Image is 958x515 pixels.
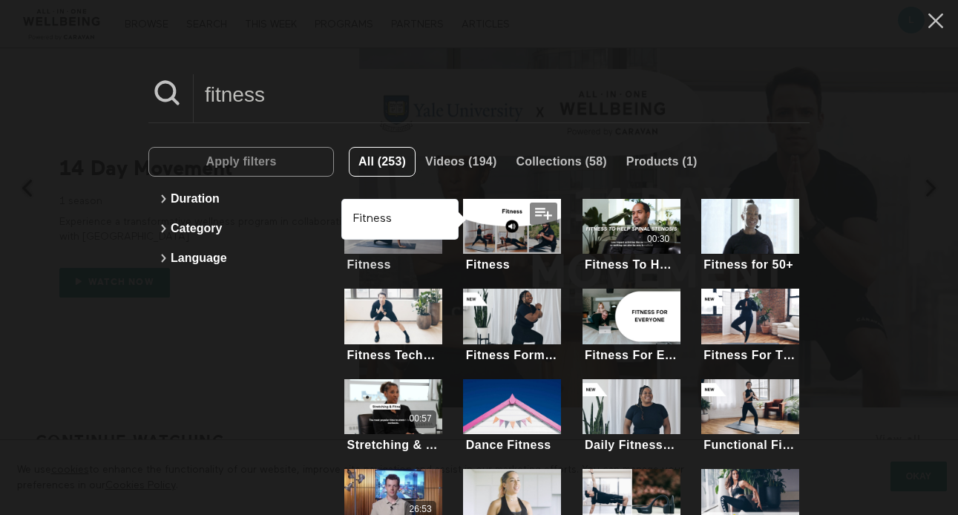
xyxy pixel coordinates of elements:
div: Functional Fitness Basics [703,438,796,452]
button: Videos (194) [416,147,506,177]
button: Collections (58) [506,147,616,177]
div: Daily Fitness Boost [585,438,678,452]
div: Fitness For Everyone [585,348,678,362]
a: Fitness To Help Spinal Stenosis (Highlight)00:30Fitness To Help [MEDICAL_DATA] (Highlight) [583,199,680,274]
div: Fitness [466,257,511,272]
a: Daily Fitness BoostDaily Fitness Boost [583,379,680,454]
div: 00:57 [410,413,432,425]
a: Fitness For EveryoneFitness For Everyone [583,289,680,364]
span: Videos (194) [425,155,496,168]
span: All (253) [358,155,406,168]
button: Category [156,214,327,243]
span: Collections (58) [516,155,606,168]
button: Duration [156,184,327,214]
a: Fitness for 50+Fitness for 50+ [701,199,799,274]
div: Fitness For The [MEDICAL_DATA] [703,348,796,362]
a: FitnessFitness [463,199,561,274]
div: Fitness Techniques: 5 Min [347,348,440,362]
button: Products (1) [617,147,707,177]
div: Fitness To Help [MEDICAL_DATA] (Highlight) [585,257,678,272]
a: Stretching & Fitness Basics (Highlight)00:57Stretching & Fitness Basics (Highlight) [344,379,442,454]
a: Dance FitnessDance Fitness [463,379,561,454]
div: Fitness [347,257,392,272]
div: Dance Fitness [466,438,551,452]
div: Stretching & Fitness Basics (Highlight) [347,438,440,452]
span: Products (1) [626,155,698,168]
input: Search [194,74,810,115]
div: Fitness for 50+ [703,257,793,272]
div: 00:30 [647,233,669,246]
a: Functional Fitness BasicsFunctional Fitness Basics [701,379,799,454]
button: Add to my list [530,203,557,225]
a: Fitness Techniques: 5 MinFitness Techniques: 5 Min [344,289,442,364]
button: All (253) [349,147,416,177]
strong: Fitness [353,213,392,225]
a: Fitness For The Menstrual CycleFitness For The [MEDICAL_DATA] [701,289,799,364]
a: Fitness Form For BeginnersFitness Form For Beginners [463,289,561,364]
button: Language [156,243,327,273]
div: Fitness Form For Beginners [466,348,559,362]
